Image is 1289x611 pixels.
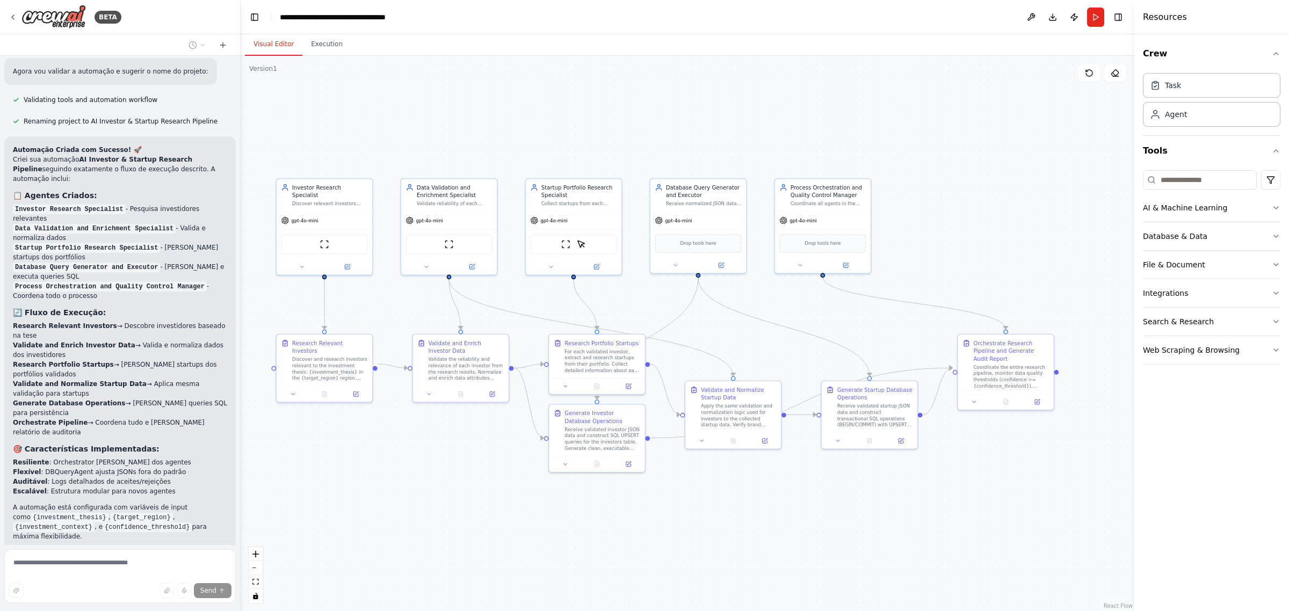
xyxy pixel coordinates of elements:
[570,279,601,329] g: Edge from 3fc6d3ce-7085-40a4-af32-bd1c36378d40 to 8495d2df-ed78-4868-96ac-60a6772a19ee
[13,204,227,223] li: - Pesquisa investidores relevantes
[923,364,952,418] g: Edge from f1acbafa-2c2d-4b31-9971-67dbd3e4676b to 0ed6b68b-901d-4b2d-94ed-2ff1483aaa67
[13,478,47,485] strong: Auditável
[581,382,613,391] button: No output available
[276,334,373,403] div: Research Relevant InvestorsDiscover and research investors relevant to the investment thesis: {in...
[541,201,617,207] div: Collect startups from each validated investor's portfolio. Research startup information including...
[774,178,871,274] div: Process Orchestration and Quality Control ManagerCoordinate all agents in the investor and startu...
[548,334,646,395] div: Research Portfolio StartupsFor each validated investor, extract and research startups from their ...
[245,33,302,56] button: Visual Editor
[200,586,216,595] span: Send
[821,381,918,449] div: Generate Startup Database OperationsReceive validated startup JSON data and construct transaction...
[302,33,351,56] button: Execution
[1143,39,1280,69] button: Crew
[416,217,443,224] span: gpt-4o-mini
[650,364,953,442] g: Edge from b1ce0ca2-bc5d-45b2-8c0a-9552cb36082a to 0ed6b68b-901d-4b2d-94ed-2ff1483aaa67
[1143,308,1280,336] button: Search & Research
[1104,603,1133,609] a: React Flow attribution
[13,263,160,272] code: Database Query Generator and Executor
[786,411,816,418] g: Edge from 65dc6dd5-7424-4259-88c0-7baa21a06e0d to f1acbafa-2c2d-4b31-9971-67dbd3e4676b
[548,404,646,472] div: Generate Investor Database OperationsReceive validated investor JSON data and construct SQL UPSER...
[853,436,886,445] button: No output available
[21,5,86,29] img: Logo
[751,436,778,445] button: Open in side panel
[13,468,41,476] strong: Flexível
[13,322,117,330] strong: Research Relevant Investors
[13,398,227,418] li: → [PERSON_NAME] queries SQL para persistência
[666,201,742,207] div: Receive normalized JSON data for investors or startups and autonomously construct valid SQL queri...
[823,260,867,270] button: Open in side panel
[31,513,108,522] code: {investment_thesis}
[429,339,504,355] div: Validate and Enrich Investor Data
[184,39,210,52] button: Switch to previous chat
[249,561,263,575] button: zoom out
[13,503,227,541] p: A automação está configurada com variáveis de input como , , , e para máxima flexibilidade.
[837,403,913,428] div: Receive validated startup JSON data and construct transactional SQL operations (BEGIN/COMMIT) wit...
[249,575,263,589] button: fit view
[1143,136,1280,166] button: Tools
[247,10,262,25] button: Hide left sidebar
[564,348,640,373] div: For each validated investor, extract and research startups from their portfolio. Collect detailed...
[574,262,618,271] button: Open in side panel
[791,184,866,199] div: Process Orchestration and Quality Control Manager
[13,341,135,349] strong: Validate and Enrich Investor Data
[13,419,88,426] strong: Orchestrate Pipeline
[445,279,737,376] g: Edge from 72ac1063-d345-4acf-9f32-3ffa68c691c3 to 65dc6dd5-7424-4259-88c0-7baa21a06e0d
[24,96,157,104] span: Validating tools and automation workflow
[444,239,453,249] img: ScrapeWebsiteTool
[412,334,509,403] div: Validate and Enrich Investor DataValidate the reliability and relevance of each investor from the...
[450,262,494,271] button: Open in side panel
[343,389,370,398] button: Open in side panel
[615,382,642,391] button: Open in side panel
[1143,279,1280,307] button: Integrations
[957,334,1054,411] div: Orchestrate Research Pipeline and Generate Audit ReportCoordinate the entire research pipeline, m...
[13,243,160,253] code: Startup Portfolio Research Specialist
[680,239,716,247] span: Drop tools here
[13,67,208,76] p: Agora vou validar a automação e sugerir o nome do projeto:
[13,379,227,398] li: → Aplica mesma validação para startups
[9,583,24,598] button: Improve this prompt
[1143,222,1280,250] button: Database & Data
[790,217,817,224] span: gpt-4o-mini
[973,364,1049,389] div: Coordinate the entire research pipeline, monitor data quality thresholds (confidence >= {confiden...
[214,39,231,52] button: Start a new chat
[716,436,749,445] button: No output available
[13,321,227,340] li: → Descobre investidores baseado na tese
[417,201,493,207] div: Validate reliability of each investor and their relevance for {investment_context}. Enrich data b...
[1165,80,1181,91] div: Task
[292,184,368,199] div: Investor Research Specialist
[13,477,227,486] li: : Logs detalhados de aceites/rejeições
[111,513,173,522] code: {target_region}
[541,184,617,199] div: Startup Portfolio Research Specialist
[276,178,373,275] div: Investor Research SpecialistDiscover relevant investors based on investment thesis (e.g., AI & Ac...
[445,279,465,329] g: Edge from 72ac1063-d345-4acf-9f32-3ffa68c691c3 to 0fe83c84-07d8-4c68-a5a0-f7afadc85ad9
[177,583,192,598] button: Click to speak your automation idea
[525,178,622,275] div: Startup Portfolio Research SpecialistCollect startups from each validated investor's portfolio. R...
[1024,397,1051,406] button: Open in side panel
[701,403,777,428] div: Apply the same validation and normalization logic used for investors to the collected startup dat...
[1143,194,1280,222] button: AI & Machine Learning
[249,64,277,73] div: Version 1
[887,436,914,445] button: Open in side panel
[1143,11,1187,24] h4: Resources
[13,457,227,467] li: : Orchestrator [PERSON_NAME] dos agentes
[13,361,114,368] strong: Research Portfolio Startups
[666,184,742,199] div: Database Query Generator and Executor
[649,178,747,274] div: Database Query Generator and ExecutorReceive normalized JSON data for investors or startups and a...
[837,386,913,402] div: Generate Startup Database Operations
[13,360,227,379] li: → [PERSON_NAME] startups dos portfólios validados
[194,583,231,598] button: Send
[378,360,407,372] g: Edge from 3c0e281a-3dbc-4163-84e5-869e48eab32a to 0fe83c84-07d8-4c68-a5a0-f7afadc85ad9
[308,389,341,398] button: No output available
[325,262,369,271] button: Open in side panel
[694,277,873,376] g: Edge from 0401950f-301e-48fb-b408-da7cdbc37006 to f1acbafa-2c2d-4b31-9971-67dbd3e4676b
[1143,251,1280,279] button: File & Document
[13,262,227,281] li: - [PERSON_NAME] e executa queries SQL
[650,360,680,419] g: Edge from 8495d2df-ed78-4868-96ac-60a6772a19ee to 65dc6dd5-7424-4259-88c0-7baa21a06e0d
[564,426,640,451] div: Receive validated investor JSON data and construct SQL UPSERT queries for the investors table. Ge...
[400,178,497,275] div: Data Validation and Enrichment SpecialistValidate reliability of each investor and their relevanc...
[13,281,227,301] li: - Coordena todo o processo
[1143,231,1207,242] div: Database & Data
[819,277,1010,329] g: Edge from 691e6a0c-8bfc-48b7-8fee-86728c6892ed to 0ed6b68b-901d-4b2d-94ed-2ff1483aaa67
[1143,345,1240,355] div: Web Scraping & Browsing
[13,418,227,437] li: → Coordena tudo e [PERSON_NAME] relatório de auditoria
